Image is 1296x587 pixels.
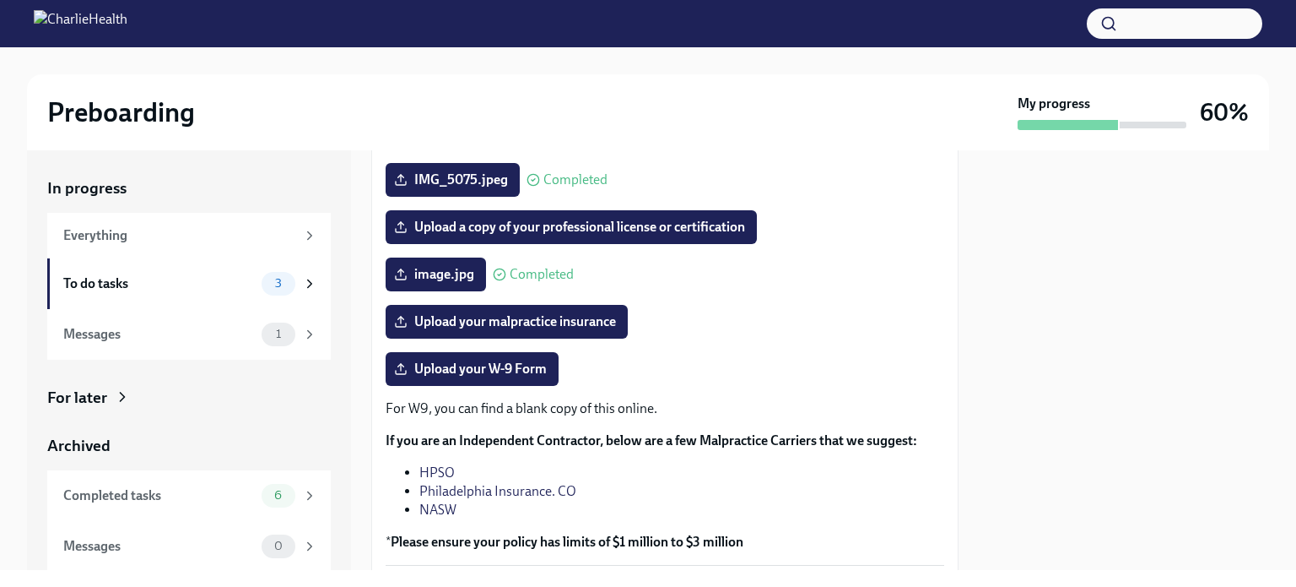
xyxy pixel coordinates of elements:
img: CharlieHealth [34,10,127,37]
span: 3 [265,277,292,290]
p: For W9, you can find a blank copy of this online. [386,399,944,418]
a: For later [47,387,331,409]
div: Everything [63,226,295,245]
strong: My progress [1018,95,1090,113]
div: Messages [63,325,255,344]
a: In progress [47,177,331,199]
div: To do tasks [63,274,255,293]
span: Completed [543,173,607,187]
label: IMG_5075.jpeg [386,163,520,197]
label: Upload a copy of your professional license or certification [386,210,757,244]
strong: If you are an Independent Contractor, below are a few Malpractice Carriers that we suggest: [386,432,917,448]
strong: Please ensure your policy has limits of $1 million to $3 million [391,534,743,550]
div: Completed tasks [63,486,255,505]
a: Messages0 [47,521,331,572]
label: image.jpg [386,258,486,291]
a: Everything [47,213,331,258]
h3: 60% [1200,97,1249,128]
a: Messages1 [47,309,331,360]
span: 6 [264,489,292,502]
span: image.jpg [397,266,474,283]
span: IMG_5075.jpeg [397,171,508,188]
h2: Preboarding [47,95,195,129]
div: Messages [63,537,255,556]
label: Upload your W-9 Form [386,352,559,386]
span: Upload your malpractice insurance [397,313,616,330]
a: Philadelphia Insurance. CO [419,483,576,499]
a: Completed tasks6 [47,470,331,521]
label: Upload your malpractice insurance [386,305,628,339]
span: Upload your W-9 Form [397,361,547,378]
a: Archived [47,435,331,457]
div: For later [47,387,107,409]
span: Upload a copy of your professional license or certification [397,219,745,236]
a: HPSO [419,465,455,481]
span: Completed [510,268,574,281]
span: 0 [264,540,293,552]
a: To do tasks3 [47,258,331,309]
span: 1 [266,328,291,340]
a: NASW [419,502,456,518]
